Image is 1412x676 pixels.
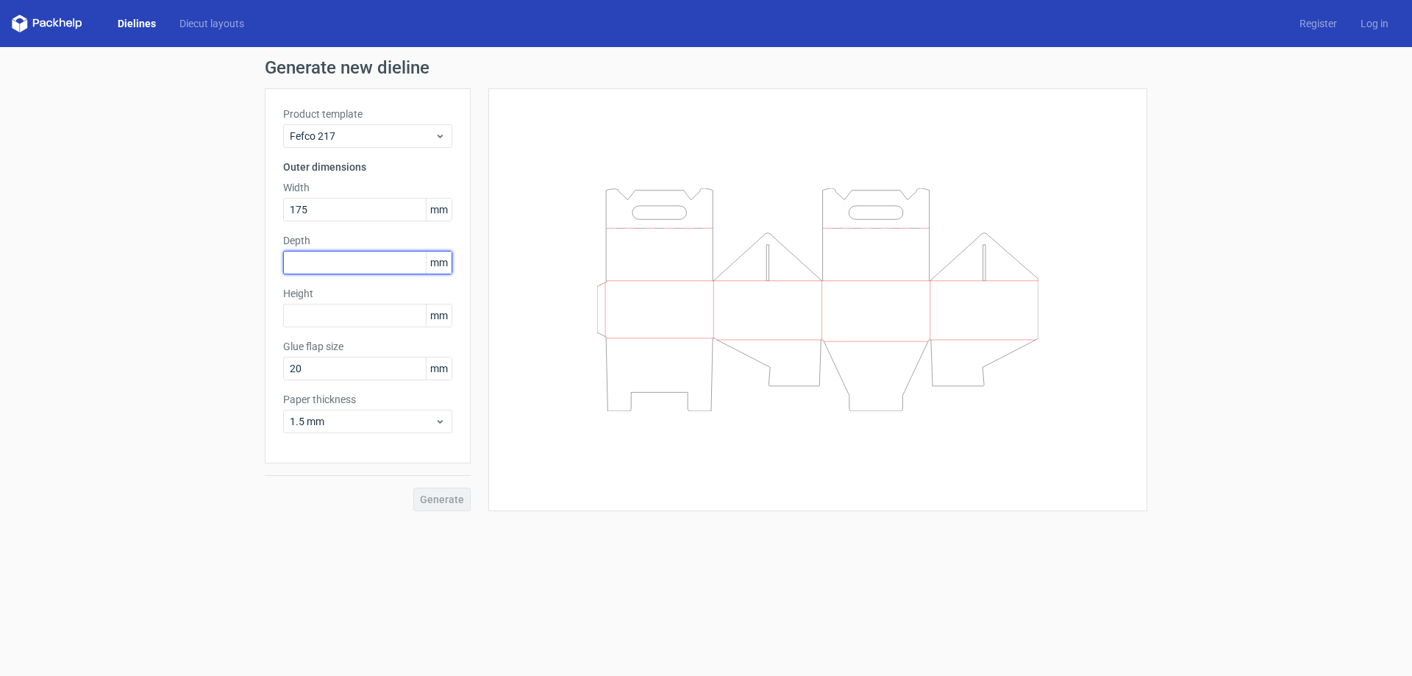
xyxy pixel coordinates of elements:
[426,199,452,221] span: mm
[168,16,256,31] a: Diecut layouts
[283,392,452,407] label: Paper thickness
[283,233,452,248] label: Depth
[426,252,452,274] span: mm
[265,59,1147,77] h1: Generate new dieline
[106,16,168,31] a: Dielines
[426,305,452,327] span: mm
[290,129,435,143] span: Fefco 217
[283,107,452,121] label: Product template
[290,414,435,429] span: 1.5 mm
[283,286,452,301] label: Height
[426,357,452,380] span: mm
[283,180,452,195] label: Width
[1288,16,1349,31] a: Register
[283,339,452,354] label: Glue flap size
[1349,16,1400,31] a: Log in
[283,160,452,174] h3: Outer dimensions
